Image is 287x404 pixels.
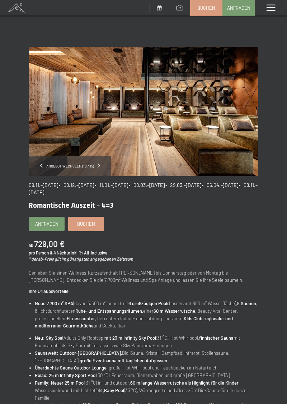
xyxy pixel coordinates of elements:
[35,364,258,372] li: , großer Hot Whirlpool und Tauchbecken im Naturteich
[202,182,238,188] span: • 06.04.–[DATE]
[43,164,98,169] span: Angebot wechseln (10 / 15)
[29,269,258,284] p: Genießen Sie einen Wellness-Kurzaufenthalt [PERSON_NAME] bis Donnerstag oder von Montag bis [PERS...
[35,334,258,349] li: (Adults Only Rooftop) (31 °C), Hot Whirlpool, mit Panoramablick, Sky Bar mit Terrasse sowie Sky P...
[75,308,143,314] strong: Ruhe- und Entspannungsräumen,
[199,335,234,341] strong: finnischer Sauna
[197,5,215,11] span: Buchen
[35,380,85,386] strong: Family: Neuer 25 m Pool
[104,335,156,341] strong: mit 23 m Infinity Sky Pool
[53,250,70,255] span: 4 Nächte
[35,335,62,341] strong: Neu: Sky Spa
[184,316,202,321] strong: Kids Club
[29,256,133,261] em: * der ab-Preis gilt im günstigsten angegebenen Zeitraum
[35,372,258,379] li: (30 °C), Feuerraum, Bienenwaben und große [GEOGRAPHIC_DATA]
[95,182,128,188] span: • 11.01.–[DATE]
[29,217,64,231] a: Anfragen
[128,300,169,306] strong: 6 großzügigen Pools
[104,387,124,393] strong: Baby Pool
[35,349,258,364] li: Bio-Sauna, Kristall-Dampfbad, Infrarot-Stollensauna, [GEOGRAPHIC_DATA],
[29,182,58,188] span: 09.11.–[DATE]
[34,239,65,249] b: 729,00 €
[35,379,258,401] li: (31 °C) in- und outdoor, , Wasserspielewand mit Lichteffekt, (33 °C), Wärmegrotte und „Dress-On“ ...
[35,372,97,378] strong: Relax: 25 m Infinity Sport Pool
[29,243,33,248] span: ab
[237,300,256,306] strong: 8 Saunen
[29,47,258,176] img: Romantische Auszeit - 4=3
[35,221,58,227] span: Anfragen
[223,0,254,15] a: Anfragen
[29,288,69,294] strong: Ihre Urlaubsvorteile
[35,350,122,356] strong: Saunawelt: Outdoor-[GEOGRAPHIC_DATA],
[154,308,195,314] strong: 60 m Wasserrutsche
[69,217,104,231] a: Buchen
[35,300,258,330] li: (davon 5.500 m² indoor) mit (insgesamt 680 m² Wasserfläche), , 8 lichtdurchfluteten einer , Beaut...
[59,182,94,188] span: • 08.12.–[DATE]
[80,358,167,363] strong: große Eventsauna mit täglichen Aufgüssen
[190,0,222,15] a: Buchen
[29,250,53,255] span: pro Person &
[227,5,250,11] span: Anfragen
[165,182,201,188] span: • 29.03.–[DATE]
[35,300,73,306] strong: Neue 7.700 m² SPA
[67,316,95,321] strong: Fitnesscenter
[35,365,107,371] strong: Überdachte Sauna Outdoor Lounge
[71,250,107,255] span: inkl. ¾ All-Inclusive
[29,201,113,210] span: Romantische Auszeit - 4=3
[130,380,239,386] strong: 60 m lange Wasserrutsche als Highlight für die Kinder
[29,182,258,195] span: • 08.11.–[DATE]
[129,182,165,188] span: • 08.03.–[DATE]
